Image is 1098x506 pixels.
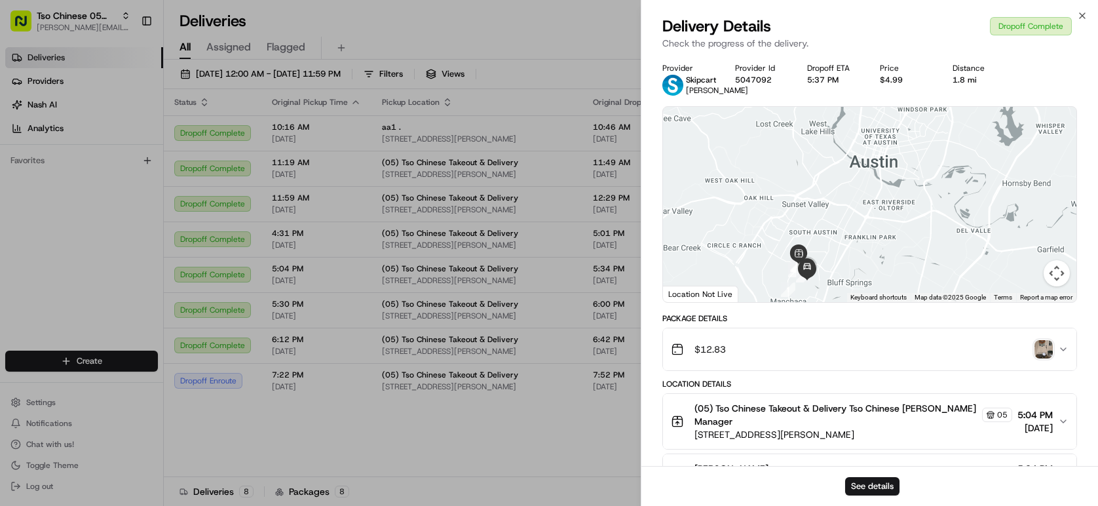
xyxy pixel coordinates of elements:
div: $4.99 [880,75,932,85]
span: Skipcart [686,75,716,85]
span: $12.83 [694,343,726,356]
span: 05 [997,410,1008,420]
img: Google [666,285,710,302]
a: Report a map error [1020,294,1072,301]
div: 1.8 mi [953,75,1004,85]
span: [DATE] [1017,421,1053,435]
div: Price [880,63,932,73]
div: 2 [788,263,803,277]
img: profile_skipcart_partner.png [662,75,683,96]
a: Terms (opens in new tab) [994,294,1012,301]
span: (05) Tso Chinese Takeout & Delivery Tso Chinese [PERSON_NAME] Manager [694,402,979,428]
span: [PERSON_NAME] [686,85,748,96]
button: 5047092 [735,75,772,85]
span: 5:04 PM [1017,408,1053,421]
div: 5:37 PM [807,75,859,85]
button: Keyboard shortcuts [850,293,907,302]
button: (05) Tso Chinese Takeout & Delivery Tso Chinese [PERSON_NAME] Manager05[STREET_ADDRESS][PERSON_NA... [663,394,1076,449]
div: Distance [953,63,1004,73]
button: Map camera controls [1044,260,1070,286]
button: $12.83photo_proof_of_delivery image [663,328,1076,370]
div: 8 [790,258,805,272]
div: Dropoff ETA [807,63,859,73]
p: Check the progress of the delivery. [662,37,1077,50]
a: Open this area in Google Maps (opens a new window) [666,285,710,302]
div: 1 [781,282,795,297]
span: Delivery Details [662,16,771,37]
div: Package Details [662,313,1077,324]
button: [PERSON_NAME]5:34 PM [663,454,1076,496]
div: Provider [662,63,714,73]
div: Location Not Live [663,286,738,302]
div: Location Details [662,379,1077,389]
span: 5:34 PM [1017,462,1053,475]
button: See details [845,477,899,496]
img: photo_proof_of_delivery image [1034,340,1053,359]
div: Provider Id [735,63,787,73]
span: [STREET_ADDRESS][PERSON_NAME] [694,428,1012,441]
span: Map data ©2025 Google [915,294,986,301]
span: [PERSON_NAME] [694,462,768,475]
